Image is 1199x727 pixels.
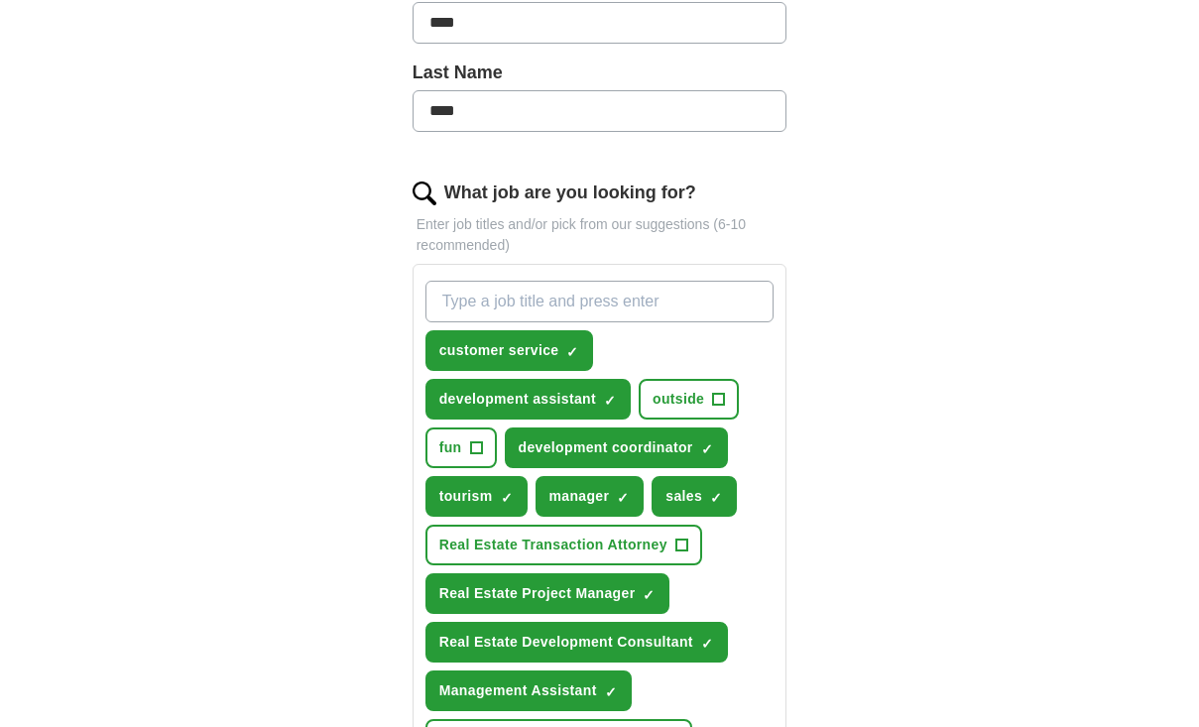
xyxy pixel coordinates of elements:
[425,427,497,468] button: fun
[439,680,597,701] span: Management Assistant
[425,330,594,371] button: customer service✓
[439,486,493,507] span: tourism
[413,60,787,86] label: Last Name
[639,379,739,420] button: outside
[519,437,693,458] span: development coordinator
[413,214,787,256] p: Enter job titles and/or pick from our suggestions (6-10 recommended)
[701,636,713,652] span: ✓
[439,389,596,410] span: development assistant
[643,587,655,603] span: ✓
[439,632,693,653] span: Real Estate Development Consultant
[604,393,616,409] span: ✓
[425,281,775,322] input: Type a job title and press enter
[439,535,667,555] span: Real Estate Transaction Attorney
[425,573,670,614] button: Real Estate Project Manager✓
[425,622,728,663] button: Real Estate Development Consultant✓
[425,670,632,711] button: Management Assistant✓
[439,437,462,458] span: fun
[701,441,713,457] span: ✓
[444,180,696,206] label: What job are you looking for?
[710,490,722,506] span: ✓
[501,490,513,506] span: ✓
[413,182,436,205] img: search.png
[439,340,559,361] span: customer service
[653,389,704,410] span: outside
[425,525,702,565] button: Real Estate Transaction Attorney
[617,490,629,506] span: ✓
[652,476,737,517] button: sales✓
[425,379,631,420] button: development assistant✓
[566,344,578,360] span: ✓
[505,427,728,468] button: development coordinator✓
[665,486,702,507] span: sales
[605,684,617,700] span: ✓
[536,476,645,517] button: manager✓
[439,583,636,604] span: Real Estate Project Manager
[425,476,528,517] button: tourism✓
[549,486,610,507] span: manager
